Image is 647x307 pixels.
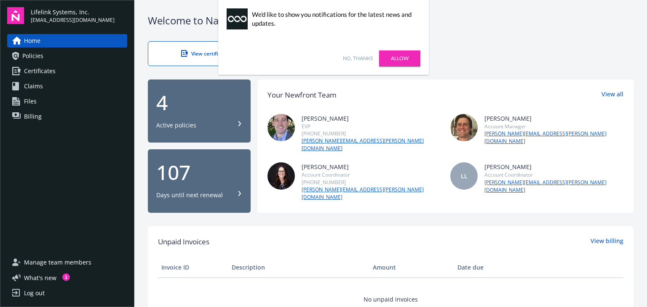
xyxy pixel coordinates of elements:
div: Account Manager [484,123,623,130]
div: EVP [302,123,441,130]
div: [PHONE_NUMBER] [302,130,441,137]
span: Policies [22,49,43,63]
span: Manage team members [24,256,91,269]
th: Description [228,257,369,278]
button: 107Days until next renewal [148,149,251,213]
div: Welcome to Navigator , [PERSON_NAME] [148,13,634,28]
img: photo [267,114,295,141]
a: [PERSON_NAME][EMAIL_ADDRESS][PERSON_NAME][DOMAIN_NAME] [484,179,623,194]
button: What's new1 [7,273,70,282]
a: View all [602,90,623,101]
a: [PERSON_NAME][EMAIL_ADDRESS][PERSON_NAME][DOMAIN_NAME] [302,186,441,201]
a: [PERSON_NAME][EMAIL_ADDRESS][PERSON_NAME][DOMAIN_NAME] [302,137,441,152]
div: 1 [62,272,70,280]
a: [PERSON_NAME][EMAIL_ADDRESS][PERSON_NAME][DOMAIN_NAME] [484,130,623,145]
img: photo [450,114,478,141]
th: Amount [369,257,454,278]
span: Claims [24,79,43,93]
span: [EMAIL_ADDRESS][DOMAIN_NAME] [31,16,115,24]
span: Unpaid Invoices [158,236,209,247]
div: Account Coordinator [302,171,441,178]
div: 107 [156,162,242,183]
span: Home [24,34,40,48]
a: Files [7,95,127,108]
img: photo [267,162,295,190]
div: [PERSON_NAME] [484,162,623,171]
a: Manage team members [7,256,127,269]
th: Invoice ID [158,257,228,278]
span: Certificates [24,64,56,78]
button: Lifelink Systems, Inc.[EMAIL_ADDRESS][DOMAIN_NAME] [31,7,127,24]
span: Files [24,95,37,108]
a: Home [7,34,127,48]
th: Date due [454,257,524,278]
div: [PERSON_NAME] [302,114,441,123]
a: Policies [7,49,127,63]
button: 4Active policies [148,79,251,143]
span: Lifelink Systems, Inc. [31,8,115,16]
div: View certificates [165,50,247,57]
a: Billing [7,110,127,123]
span: What ' s new [24,273,56,282]
div: [PERSON_NAME] [484,114,623,123]
a: No, thanks [343,55,373,62]
img: navigator-logo.svg [7,7,24,24]
a: View billing [591,236,623,247]
span: LL [461,172,468,180]
div: Log out [24,286,45,300]
div: [PHONE_NUMBER] [302,179,441,186]
div: 4 [156,93,242,113]
div: Active policies [156,121,196,130]
span: Billing [24,110,42,123]
div: Account Coordinator [484,171,623,178]
div: We'd like to show you notifications for the latest news and updates. [252,10,416,28]
a: Certificates [7,64,127,78]
div: [PERSON_NAME] [302,162,441,171]
div: Days until next renewal [156,191,223,199]
a: View certificates [148,41,264,66]
a: Allow [379,50,420,66]
a: Claims [7,79,127,93]
div: Your Newfront Team [267,90,337,101]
